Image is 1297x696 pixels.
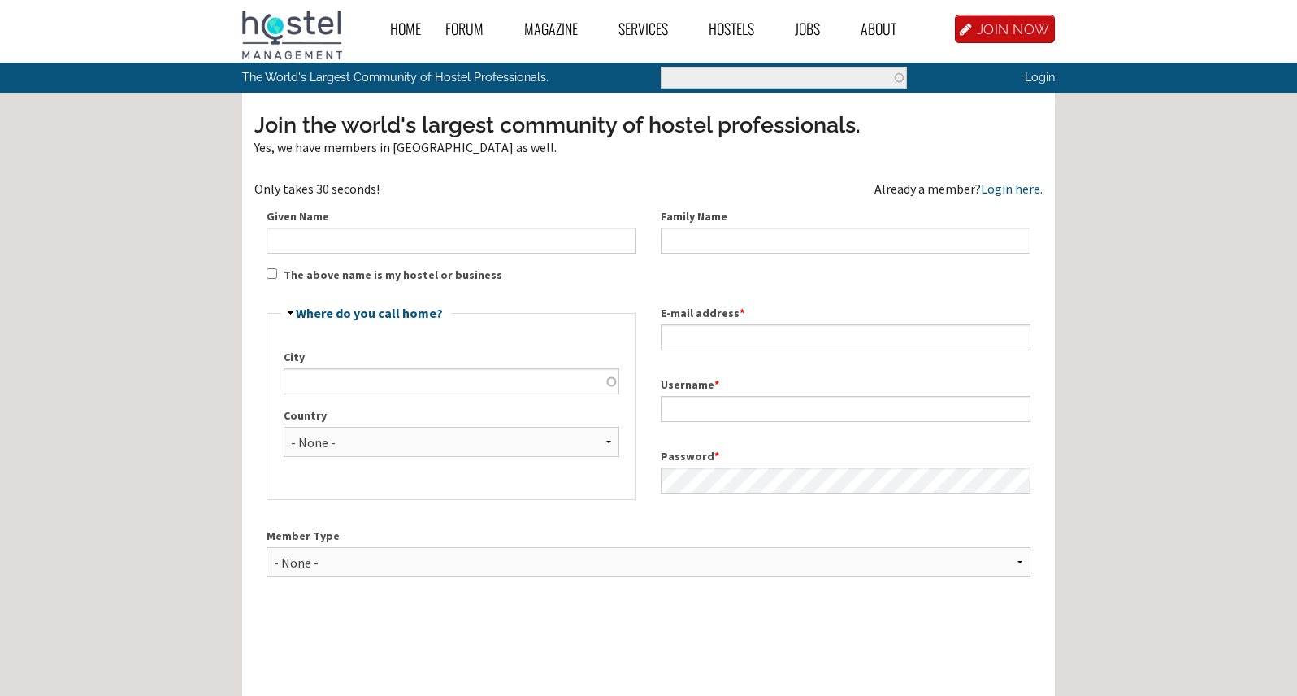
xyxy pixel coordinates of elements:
div: Already a member? [874,182,1043,195]
label: City [284,349,619,366]
a: About [848,11,925,47]
h3: Join the world's largest community of hostel professionals. [254,110,1043,141]
span: This field is required. [740,306,744,320]
p: The World's Largest Community of Hostel Professionals. [242,63,581,92]
a: Login [1025,70,1055,84]
label: The above name is my hostel or business [284,267,502,284]
a: Where do you call home? [296,305,443,321]
input: Enter the terms you wish to search for. [661,67,907,89]
a: Login here. [981,181,1043,197]
a: Hostels [696,11,783,47]
a: Magazine [512,11,606,47]
label: Family Name [661,208,1030,225]
label: E-mail address [661,305,1030,322]
a: JOIN NOW [955,15,1055,43]
div: Yes, we have members in [GEOGRAPHIC_DATA] as well. [254,141,1043,154]
input: A valid e-mail address. All e-mails from the system will be sent to this address. The e-mail addr... [661,324,1030,350]
label: Country [284,407,619,424]
iframe: reCAPTCHA [267,616,514,679]
a: Home [378,11,433,47]
img: Hostel Management Home [242,11,342,59]
div: Only takes 30 seconds! [254,182,648,195]
span: This field is required. [714,377,719,392]
a: Forum [433,11,512,47]
span: This field is required. [714,449,719,463]
a: Jobs [783,11,848,47]
label: Member Type [267,528,1030,545]
label: Password [661,448,1030,465]
label: Username [661,376,1030,394]
label: Given Name [267,208,636,225]
input: Spaces are allowed; punctuation is not allowed except for periods, hyphens, apostrophes, and unde... [661,396,1030,422]
a: Services [606,11,696,47]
